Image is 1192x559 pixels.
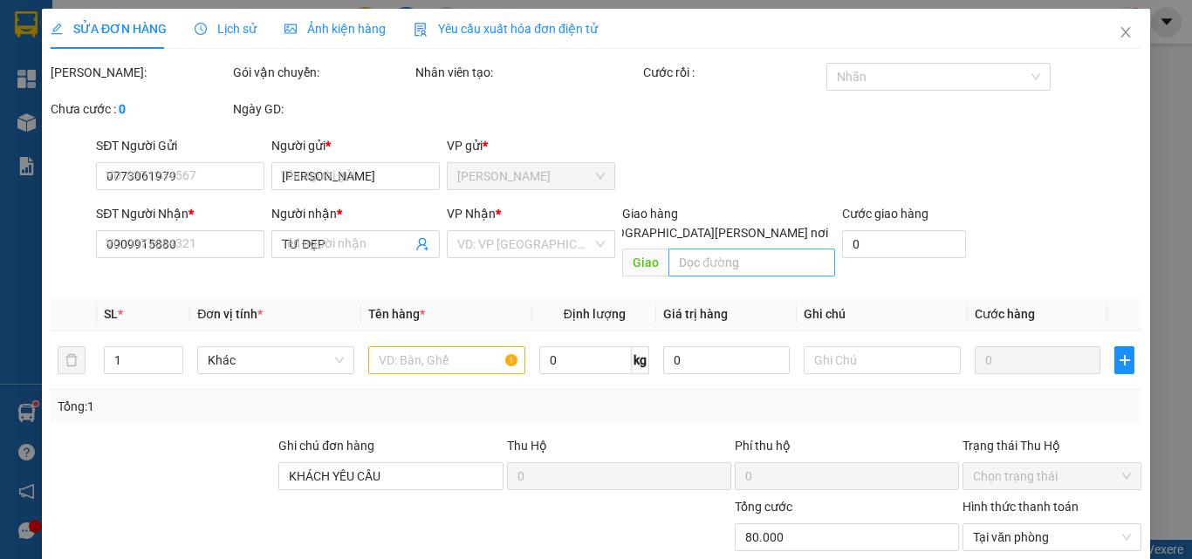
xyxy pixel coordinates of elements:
[797,297,968,331] th: Ghi chú
[51,99,229,119] div: Chưa cước :
[96,136,264,155] div: SĐT Người Gửi
[414,22,598,36] span: Yêu cầu xuất hóa đơn điện tử
[457,163,605,189] span: Cao Tốc
[51,22,167,36] span: SỬA ĐƠN HÀNG
[1115,353,1134,367] span: plus
[368,346,525,374] input: VD: Bàn, Ghế
[804,346,961,374] input: Ghi Chú
[563,307,625,321] span: Định lượng
[589,223,834,242] span: [GEOGRAPHIC_DATA][PERSON_NAME] nơi
[973,524,1131,550] span: Tại văn phòng
[233,99,412,119] div: Ngày GD:
[414,23,428,37] img: icon
[841,230,966,258] input: Cước giao hàng
[1119,25,1133,39] span: close
[841,207,928,221] label: Cước giao hàng
[271,204,440,223] div: Người nhận
[51,63,229,82] div: [PERSON_NAME]:
[58,346,86,374] button: delete
[271,136,440,155] div: Người gửi
[447,207,496,221] span: VP Nhận
[415,237,429,251] span: user-add
[963,500,1079,514] label: Hình thức thanh toán
[208,347,344,373] span: Khác
[963,436,1141,455] div: Trạng thái Thu Hộ
[973,463,1131,489] span: Chọn trạng thái
[447,136,615,155] div: VP gửi
[1101,9,1150,58] button: Close
[1114,346,1134,374] button: plus
[96,204,264,223] div: SĐT Người Nhận
[506,439,546,453] span: Thu Hộ
[622,207,678,221] span: Giao hàng
[119,102,126,116] b: 0
[975,307,1035,321] span: Cước hàng
[278,462,503,490] input: Ghi chú đơn hàng
[104,307,118,321] span: SL
[195,22,257,36] span: Lịch sử
[58,397,462,416] div: Tổng: 1
[368,307,425,321] span: Tên hàng
[51,23,63,35] span: edit
[975,346,1100,374] input: 0
[663,307,728,321] span: Giá trị hàng
[735,500,792,514] span: Tổng cước
[415,63,640,82] div: Nhân viên tạo:
[284,23,297,35] span: picture
[632,346,649,374] span: kg
[278,439,374,453] label: Ghi chú đơn hàng
[195,23,207,35] span: clock-circle
[622,249,668,276] span: Giao
[197,307,263,321] span: Đơn vị tính
[668,249,834,276] input: Dọc đường
[643,63,822,82] div: Cước rồi :
[284,22,386,36] span: Ảnh kiện hàng
[233,63,412,82] div: Gói vận chuyển:
[735,436,959,462] div: Phí thu hộ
